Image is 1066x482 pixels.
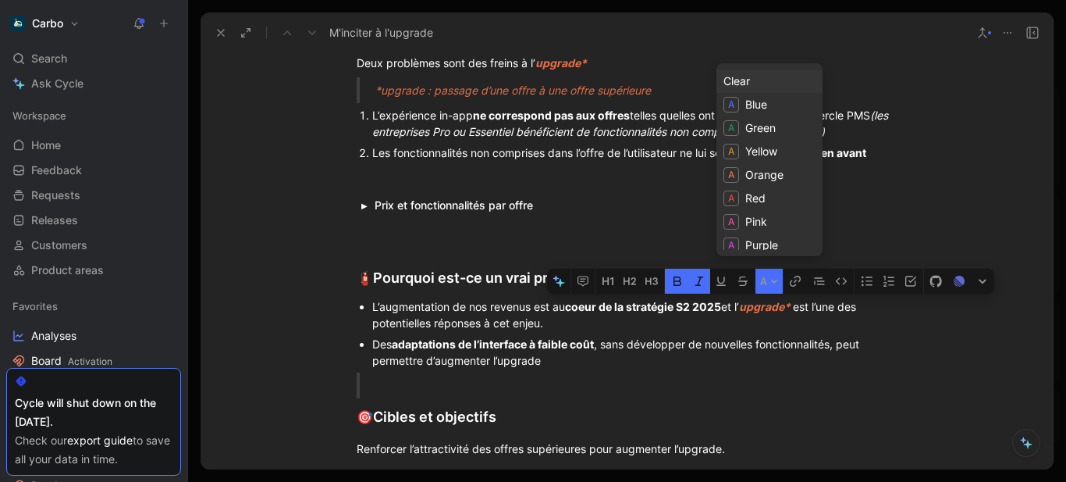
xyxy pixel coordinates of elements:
span: Yellow [745,145,777,158]
span: Red [745,191,766,205]
span: Pink [745,215,767,228]
span: Green [745,121,776,134]
span: Orange [745,168,784,181]
span: Purple [745,238,778,252]
div: Clear [723,72,815,91]
span: Blue [745,98,767,111]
